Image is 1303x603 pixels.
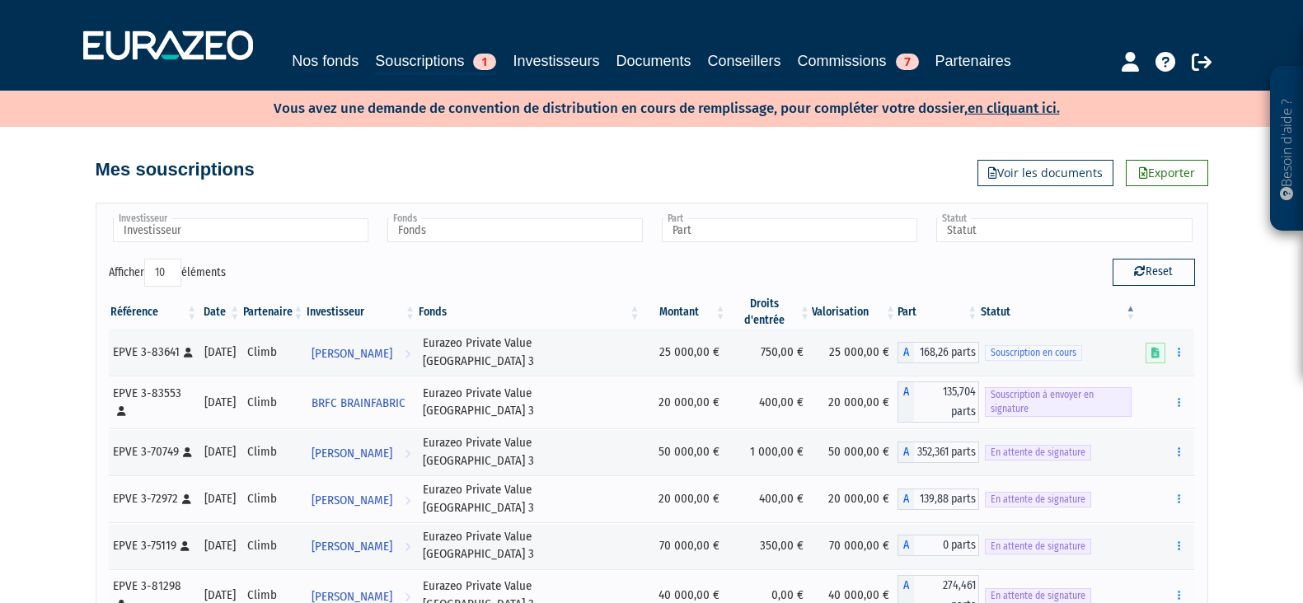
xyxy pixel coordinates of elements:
a: Documents [616,49,691,72]
div: [DATE] [204,490,236,507]
th: Investisseur: activer pour trier la colonne par ordre croissant [305,296,417,329]
button: Reset [1113,259,1195,285]
div: EPVE 3-72972 [113,490,194,507]
span: A [898,488,914,510]
span: [PERSON_NAME] [312,531,392,562]
span: A [898,381,914,423]
div: Eurazeo Private Value [GEOGRAPHIC_DATA] 3 [423,528,635,563]
td: Climb [241,376,305,428]
div: A - Eurazeo Private Value Europe 3 [898,342,979,363]
th: Fonds: activer pour trier la colonne par ordre croissant [417,296,641,329]
a: Voir les documents [977,160,1113,186]
i: Voir l'investisseur [405,339,410,369]
i: [Français] Personne physique [184,348,193,358]
td: 400,00 € [728,475,813,522]
div: EPVE 3-83553 [113,385,194,420]
td: 20 000,00 € [812,376,898,428]
div: [DATE] [204,443,236,460]
a: Commissions7 [798,49,919,72]
td: 20 000,00 € [642,475,728,522]
td: 70 000,00 € [642,522,728,569]
a: Conseillers [708,49,781,72]
a: en cliquant ici. [968,100,1060,117]
td: Climb [241,522,305,569]
div: EPVE 3-75119 [113,537,194,554]
span: 139,88 parts [914,488,979,510]
a: [PERSON_NAME] [305,483,417,516]
td: 50 000,00 € [812,428,898,475]
i: [Français] Personne physique [183,447,192,457]
a: Exporter [1126,160,1208,186]
div: Eurazeo Private Value [GEOGRAPHIC_DATA] 3 [423,481,635,517]
i: Voir l'investisseur [405,485,410,516]
td: Climb [241,329,305,376]
th: Date: activer pour trier la colonne par ordre croissant [199,296,241,329]
a: [PERSON_NAME] [305,529,417,562]
th: Part: activer pour trier la colonne par ordre croissant [898,296,979,329]
th: Droits d'entrée: activer pour trier la colonne par ordre croissant [728,296,813,329]
span: BRFC BRAINFABRIC [312,388,405,418]
span: 168,26 parts [914,342,979,363]
label: Afficher éléments [109,259,226,287]
td: 25 000,00 € [642,329,728,376]
a: Investisseurs [513,49,599,72]
span: 1 [473,54,496,70]
span: En attente de signature [985,492,1091,507]
td: 20 000,00 € [642,376,728,428]
img: 1732889491-logotype_eurazeo_blanc_rvb.png [83,30,253,60]
a: Partenaires [935,49,1011,72]
span: A [898,535,914,556]
div: A - Eurazeo Private Value Europe 3 [898,535,979,556]
div: A - Eurazeo Private Value Europe 3 [898,442,979,463]
div: Eurazeo Private Value [GEOGRAPHIC_DATA] 3 [423,334,635,370]
span: 352,361 parts [914,442,979,463]
td: 50 000,00 € [642,428,728,475]
th: Valorisation: activer pour trier la colonne par ordre croissant [812,296,898,329]
i: Voir l'investisseur [405,418,410,449]
th: Partenaire: activer pour trier la colonne par ordre croissant [241,296,305,329]
td: Climb [241,428,305,475]
i: Voir l'investisseur [405,531,410,562]
div: A - Eurazeo Private Value Europe 3 [898,488,979,510]
select: Afficheréléments [144,259,181,287]
td: 400,00 € [728,376,813,428]
td: 350,00 € [728,522,813,569]
span: [PERSON_NAME] [312,485,392,516]
th: Montant: activer pour trier la colonne par ordre croissant [642,296,728,329]
span: [PERSON_NAME] [312,438,392,469]
span: Souscription à envoyer en signature [985,387,1132,417]
span: [PERSON_NAME] [312,339,392,369]
td: 70 000,00 € [812,522,898,569]
span: Souscription en cours [985,345,1082,361]
th: Statut : activer pour trier la colonne par ordre d&eacute;croissant [979,296,1137,329]
div: Eurazeo Private Value [GEOGRAPHIC_DATA] 3 [423,434,635,470]
div: EPVE 3-83641 [113,344,194,361]
i: Voir l'investisseur [405,438,410,469]
td: Climb [241,475,305,522]
p: Besoin d'aide ? [1277,75,1296,223]
i: [Français] Personne physique [182,494,191,504]
span: En attente de signature [985,445,1091,460]
td: 20 000,00 € [812,475,898,522]
a: [PERSON_NAME] [305,336,417,369]
span: A [898,442,914,463]
i: [Français] Personne physique [117,406,126,416]
a: Nos fonds [292,49,359,72]
p: Vous avez une demande de convention de distribution en cours de remplissage, pour compléter votre... [226,95,1060,119]
span: En attente de signature [985,539,1091,554]
a: BRFC BRAINFABRIC [305,386,417,418]
span: A [898,342,914,363]
h4: Mes souscriptions [96,160,255,180]
i: [Français] Personne physique [180,541,190,551]
td: 25 000,00 € [812,329,898,376]
div: Eurazeo Private Value [GEOGRAPHIC_DATA] 3 [423,385,635,420]
span: 7 [896,54,919,70]
td: 1 000,00 € [728,428,813,475]
span: 0 parts [914,535,979,556]
div: [DATE] [204,394,236,411]
a: [PERSON_NAME] [305,436,417,469]
div: [DATE] [204,537,236,554]
div: EPVE 3-70749 [113,443,194,460]
div: [DATE] [204,344,236,361]
div: A - Eurazeo Private Value Europe 3 [898,381,979,423]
